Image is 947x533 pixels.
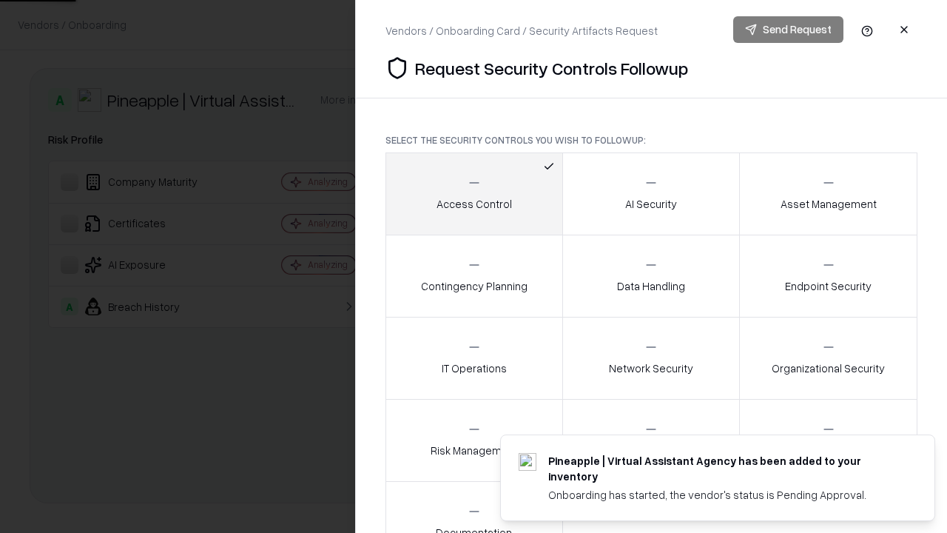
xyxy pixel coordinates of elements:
[739,317,917,400] button: Organizational Security
[625,196,677,212] p: AI Security
[548,487,899,503] div: Onboarding has started, the vendor's status is Pending Approval.
[385,399,563,482] button: Risk Management
[385,317,563,400] button: IT Operations
[415,56,688,80] p: Request Security Controls Followup
[617,278,685,294] p: Data Handling
[772,361,885,376] p: Organizational Security
[609,361,693,376] p: Network Security
[385,152,563,235] button: Access Control
[442,361,507,376] p: IT Operations
[562,317,741,400] button: Network Security
[739,152,917,235] button: Asset Management
[562,399,741,482] button: Security Incidents
[385,134,917,147] p: Select the security controls you wish to followup:
[431,443,518,458] p: Risk Management
[781,196,877,212] p: Asset Management
[548,453,899,484] div: Pineapple | Virtual Assistant Agency has been added to your inventory
[562,152,741,235] button: AI Security
[562,235,741,318] button: Data Handling
[519,453,536,471] img: trypineapple.com
[421,278,528,294] p: Contingency Planning
[739,399,917,482] button: Threat Management
[785,278,872,294] p: Endpoint Security
[437,196,512,212] p: Access Control
[739,235,917,318] button: Endpoint Security
[385,235,563,318] button: Contingency Planning
[385,23,658,38] div: Vendors / Onboarding Card / Security Artifacts Request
